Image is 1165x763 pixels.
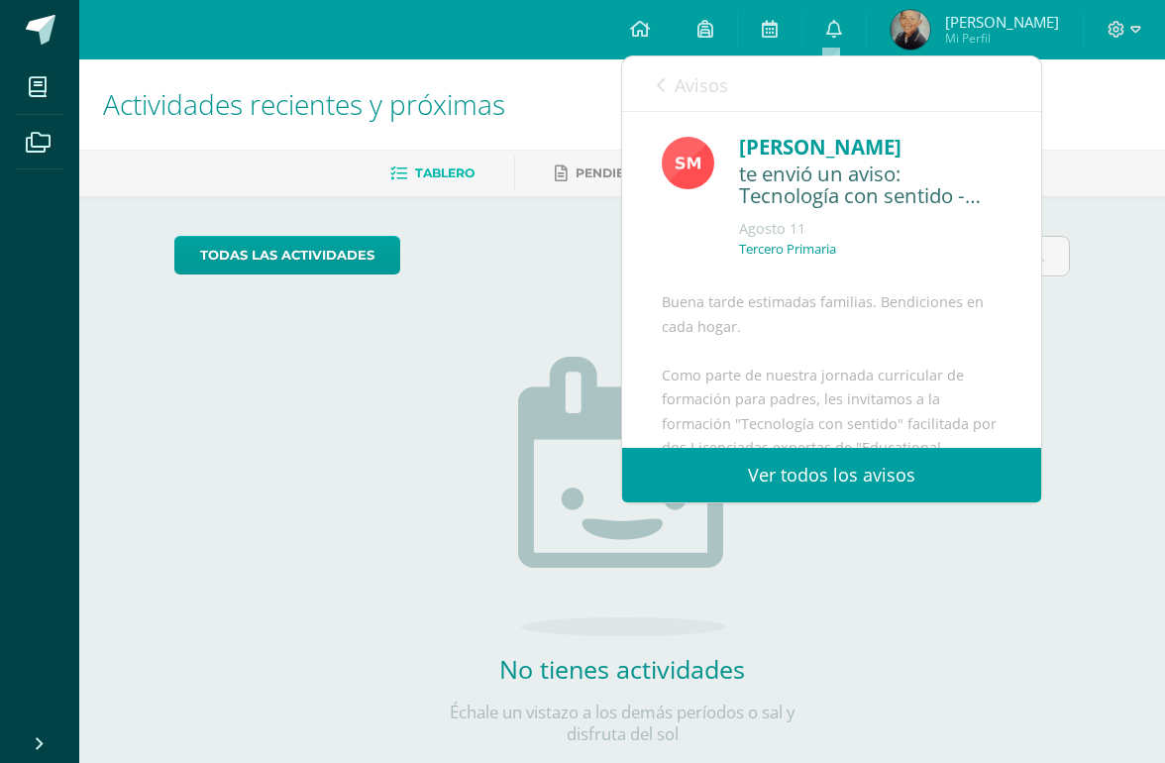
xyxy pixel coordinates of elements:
img: a4c9654d905a1a01dc2161da199b9124.png [662,137,714,189]
h2: No tienes actividades [424,652,820,686]
div: te envió un aviso: Tecnología con sentido - Formación para padres [739,163,1002,209]
span: Actividades recientes y próximas [103,85,505,123]
img: no_activities.png [518,357,726,636]
a: todas las Actividades [174,236,400,274]
span: [PERSON_NAME] [945,12,1059,32]
span: Tablero [415,165,475,180]
div: Agosto 11 [739,219,1002,239]
p: Tercero Primaria [739,241,836,258]
img: 528cc6df3e74042735e3e4161824ab1b.png [891,10,930,50]
span: Mi Perfil [945,30,1059,47]
div: [PERSON_NAME] [739,132,1002,163]
a: Pendientes de entrega [555,158,745,189]
a: Tablero [390,158,475,189]
p: Échale un vistazo a los demás períodos o sal y disfruta del sol [424,702,820,745]
a: Ver todos los avisos [622,448,1041,502]
span: Pendientes de entrega [576,165,745,180]
span: Avisos [675,73,728,97]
